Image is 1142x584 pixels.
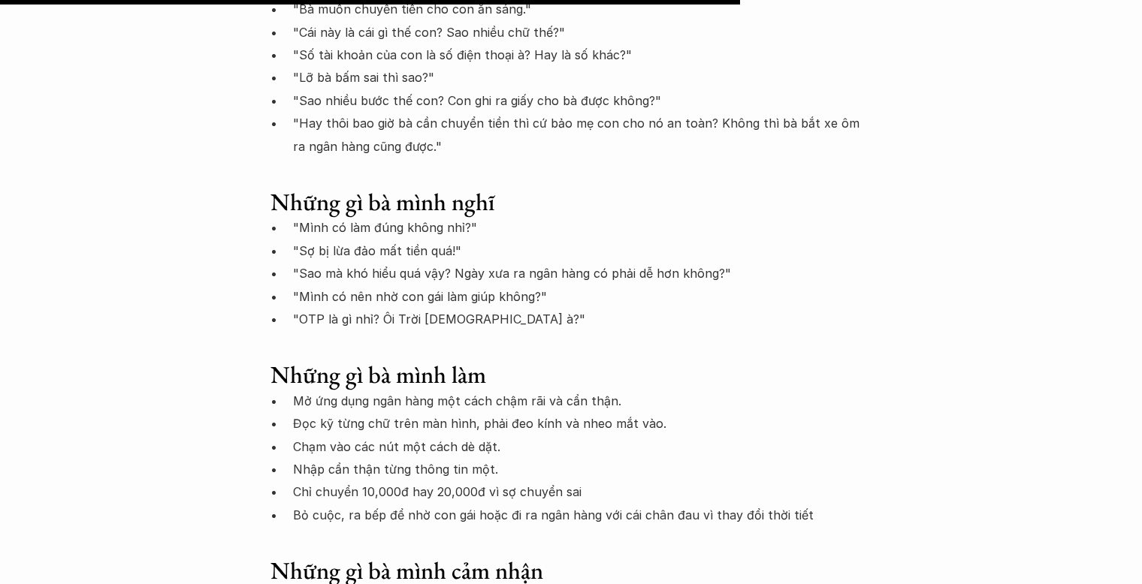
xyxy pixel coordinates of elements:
p: "Cái này là cái gì thế con? Sao nhiều chữ thế?" [293,21,872,44]
p: Chỉ chuyển 10,000đ hay 20,000đ vì sợ chuyển sai [293,480,872,503]
p: Đọc kỹ từng chữ trên màn hình, phải đeo kính và nheo mắt vào. [293,412,872,435]
p: "Hay thôi bao giờ bà cần chuyển tiền thì cứ bảo mẹ con cho nó an toàn? Không thì bà bắt xe ôm ra ... [293,112,872,158]
p: "OTP là gì nhỉ? Ôi Trời [DEMOGRAPHIC_DATA] à?" [293,308,872,330]
p: "Sợ bị lừa đảo mất tiền quá!" [293,239,872,262]
p: Bỏ cuộc, ra bếp để nhờ con gái hoặc đi ra ngân hàng với cái chân đau vì thay đổi thời tiết [293,504,872,526]
p: "Số tài khoản của con là số điện thoại à? Hay là số khác?" [293,44,872,66]
p: "Mình có nên nhờ con gái làm giúp không?" [293,285,872,308]
p: "Sao nhiều bước thế con? Con ghi ra giấy cho bà được không?" [293,89,872,112]
p: Nhập cẩn thận từng thông tin một. [293,458,872,480]
p: "Mình có làm đúng không nhỉ?" [293,216,872,239]
h3: Những gì bà mình làm [270,360,872,389]
h3: Những gì bà mình nghĩ [270,188,872,216]
p: Chạm vào các nút một cách dè dặt. [293,435,872,458]
p: Mở ứng dụng ngân hàng một cách chậm rãi và cẩn thận. [293,390,872,412]
p: "Lỡ bà bấm sai thì sao?" [293,66,872,89]
p: "Sao mà khó hiểu quá vậy? Ngày xưa ra ngân hàng có phải dễ hơn không?" [293,262,872,284]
